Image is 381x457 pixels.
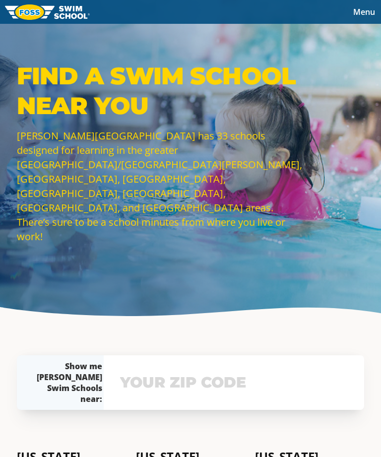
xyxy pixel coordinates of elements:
span: Menu [353,6,375,17]
p: Find a Swim School Near You [17,61,305,121]
input: YOUR ZIP CODE [118,368,350,397]
button: Toggle navigation [347,4,381,19]
img: FOSS Swim School Logo [5,4,90,20]
p: [PERSON_NAME][GEOGRAPHIC_DATA] has 33 schools designed for learning in the greater [GEOGRAPHIC_DA... [17,129,305,244]
div: Show me [PERSON_NAME] Swim Schools near: [37,361,102,404]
